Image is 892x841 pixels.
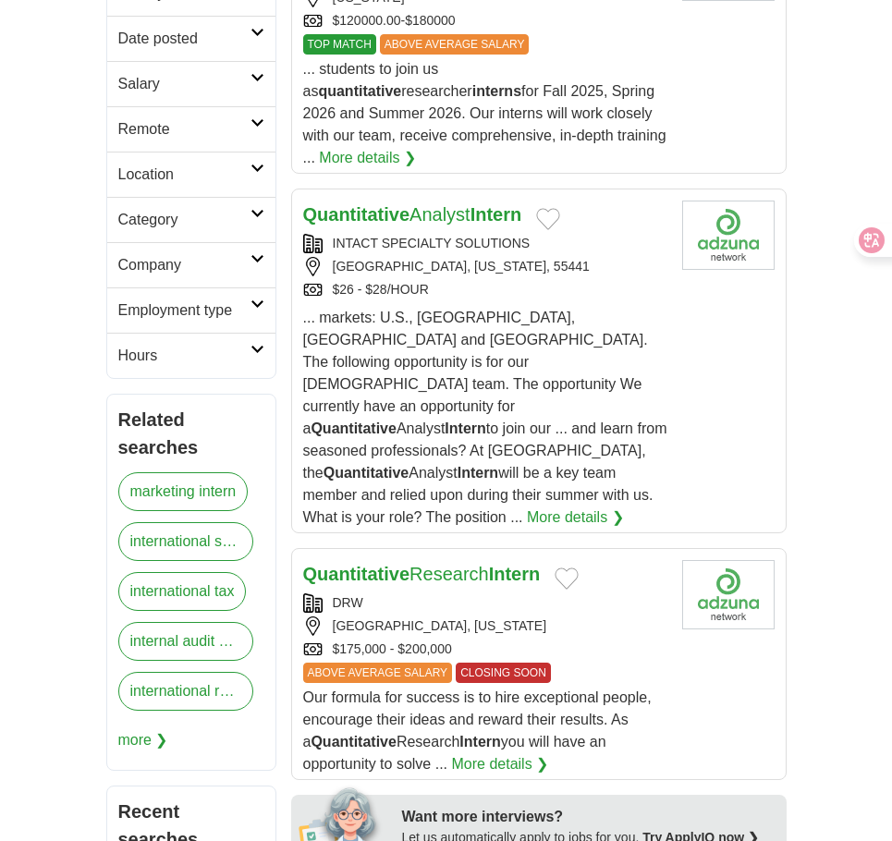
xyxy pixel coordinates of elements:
strong: Quantitative [303,564,410,584]
h2: Employment type [118,299,250,322]
a: More details ❯ [527,506,624,529]
span: TOP MATCH [303,34,376,55]
img: Company logo [682,201,775,270]
span: ABOVE AVERAGE SALARY [303,663,453,683]
a: Location [107,152,275,197]
a: Hours [107,333,275,378]
a: QuantitativeAnalystIntern [303,204,522,225]
strong: quantitative [318,83,401,99]
strong: Intern [445,420,485,436]
span: Our formula for success is to hire exceptional people, encourage their ideas and reward their res... [303,689,652,772]
h2: Hours [118,345,250,367]
button: Add to favorite jobs [536,208,560,230]
h2: Location [118,164,250,186]
div: $26 - $28/HOUR [303,280,667,299]
span: more ❯ [118,722,168,759]
strong: Quantitative [311,420,396,436]
a: international tax [118,572,247,611]
a: international sales [118,522,253,561]
h2: Category [118,209,250,231]
span: ... markets: U.S., [GEOGRAPHIC_DATA], [GEOGRAPHIC_DATA] and [GEOGRAPHIC_DATA]. The following oppo... [303,310,667,525]
strong: Intern [459,734,500,750]
strong: Intern [458,465,498,481]
h2: Date posted [118,28,250,50]
div: INTACT SPECIALTY SOLUTIONS [303,234,667,253]
div: [GEOGRAPHIC_DATA], [US_STATE], 55441 [303,257,667,276]
strong: interns [472,83,521,99]
strong: Intern [470,204,522,225]
a: More details ❯ [451,753,548,775]
h2: Remote [118,118,250,140]
h2: Related searches [118,406,264,461]
div: [GEOGRAPHIC_DATA], [US_STATE] [303,616,667,636]
a: Remote [107,106,275,152]
strong: Quantitative [303,204,410,225]
a: Category [107,197,275,242]
span: ... students to join us as researcher for Fall 2025, Spring 2026 and Summer 2026. Our interns wil... [303,61,666,165]
h2: Salary [118,73,250,95]
h2: Company [118,254,250,276]
strong: Intern [489,564,541,584]
div: Want more interviews? [402,806,776,828]
a: Salary [107,61,275,106]
div: $175,000 - $200,000 [303,640,667,659]
a: Company [107,242,275,287]
a: QuantitativeResearchIntern [303,564,541,584]
span: ABOVE AVERAGE SALARY [380,34,530,55]
a: Date posted [107,16,275,61]
strong: Quantitative [324,465,409,481]
div: $120000.00-$180000 [303,11,667,30]
strong: Quantitative [311,734,396,750]
a: marketing intern [118,472,249,511]
a: More details ❯ [319,147,416,169]
a: Employment type [107,287,275,333]
div: DRW [303,593,667,613]
span: CLOSING SOON [456,663,551,683]
button: Add to favorite jobs [555,567,579,590]
a: internal audit manager [118,622,253,661]
a: international relations [118,672,253,711]
img: Company logo [682,560,775,629]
